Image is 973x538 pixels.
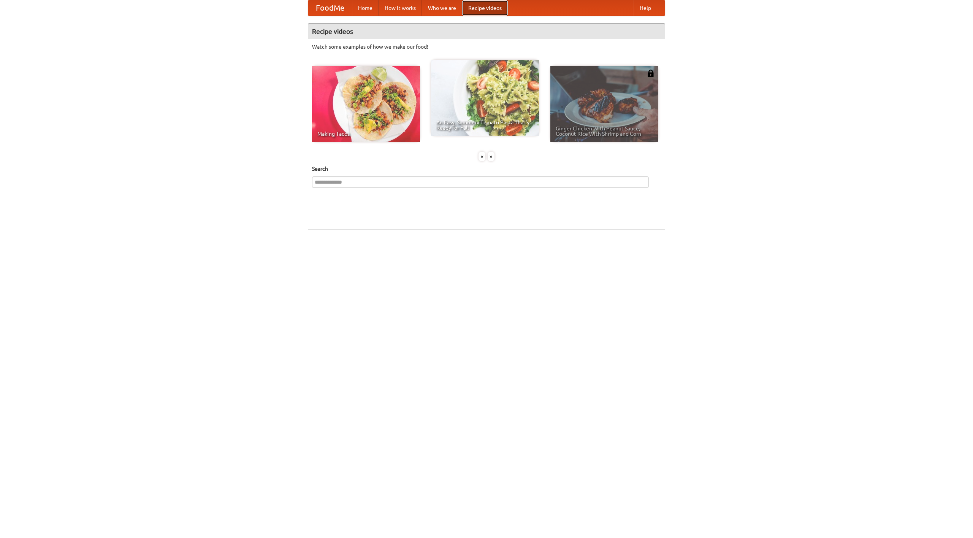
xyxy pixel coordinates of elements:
h5: Search [312,165,661,173]
a: FoodMe [308,0,352,16]
div: « [479,152,485,161]
div: » [488,152,494,161]
a: Home [352,0,379,16]
a: Help [634,0,657,16]
a: Making Tacos [312,66,420,142]
a: Recipe videos [462,0,508,16]
img: 483408.png [647,70,654,77]
a: Who we are [422,0,462,16]
h4: Recipe videos [308,24,665,39]
span: Making Tacos [317,131,415,136]
a: An Easy, Summery Tomato Pasta That's Ready for Fall [431,60,539,136]
p: Watch some examples of how we make our food! [312,43,661,51]
span: An Easy, Summery Tomato Pasta That's Ready for Fall [436,120,534,130]
a: How it works [379,0,422,16]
